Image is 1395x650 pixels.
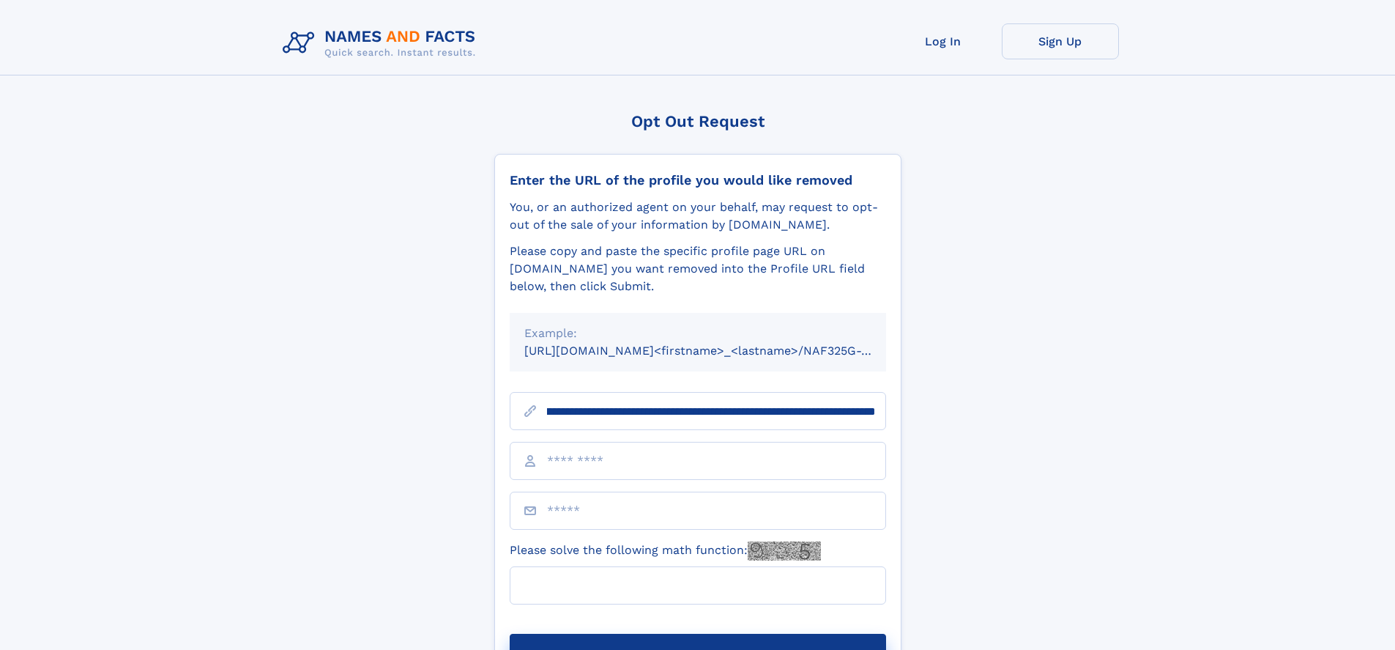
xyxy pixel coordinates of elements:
[494,112,901,130] div: Opt Out Request
[510,243,886,295] div: Please copy and paste the specific profile page URL on [DOMAIN_NAME] you want removed into the Pr...
[510,542,821,561] label: Please solve the following math function:
[524,344,914,358] small: [URL][DOMAIN_NAME]<firstname>_<lastname>/NAF325G-xxxxxxxx
[510,172,886,188] div: Enter the URL of the profile you would like removed
[510,199,886,234] div: You, or an authorized agent on your behalf, may request to opt-out of the sale of your informatio...
[885,23,1002,59] a: Log In
[524,325,871,342] div: Example:
[1002,23,1119,59] a: Sign Up
[277,23,488,63] img: Logo Names and Facts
